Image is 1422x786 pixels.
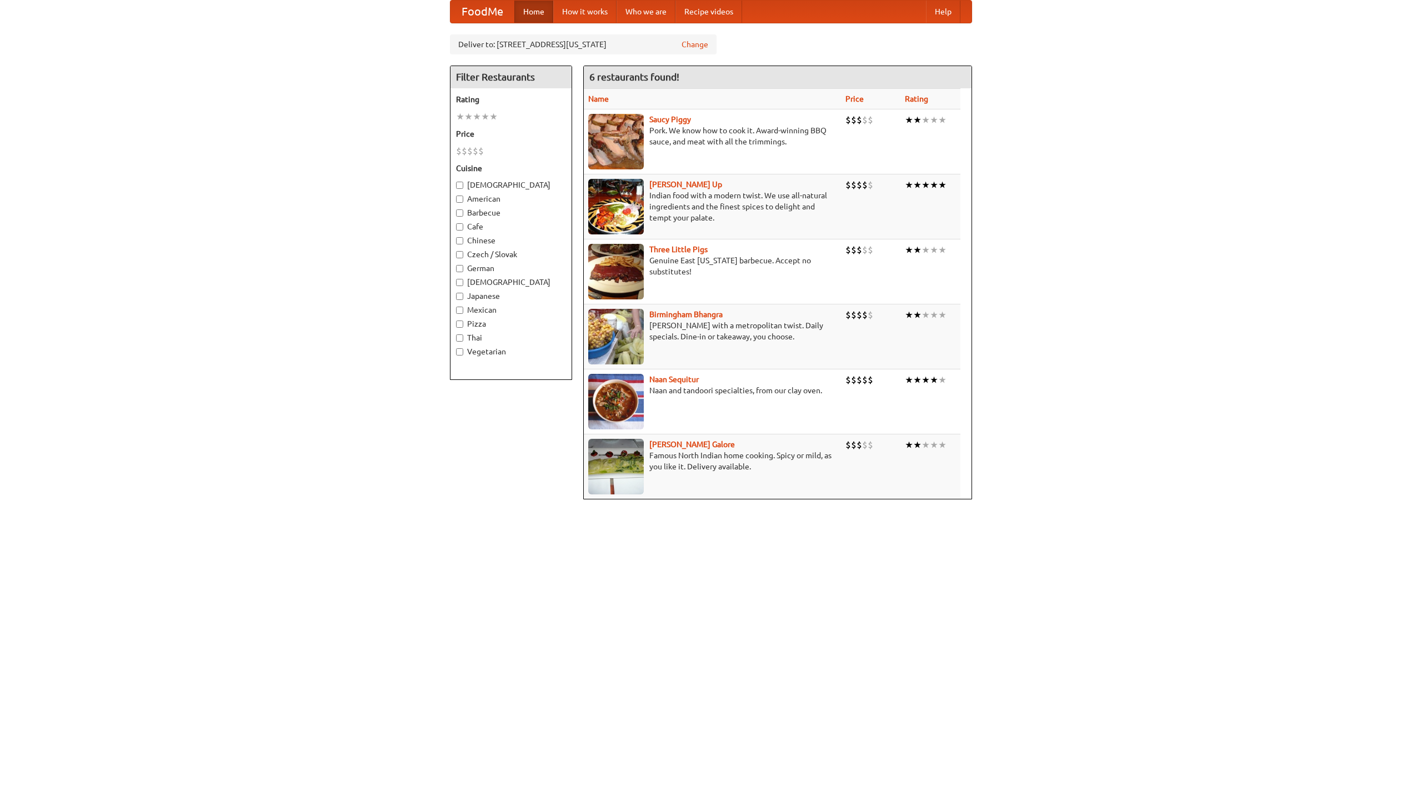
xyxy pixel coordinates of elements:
[905,374,913,386] li: ★
[857,179,862,191] li: $
[588,190,837,223] p: Indian food with a modern twist. We use all-natural ingredients and the finest spices to delight ...
[588,244,644,299] img: littlepigs.jpg
[467,145,473,157] li: $
[922,244,930,256] li: ★
[862,179,868,191] li: $
[845,244,851,256] li: $
[456,251,463,258] input: Czech / Slovak
[922,374,930,386] li: ★
[845,179,851,191] li: $
[588,114,644,169] img: saucy.jpg
[456,163,566,174] h5: Cuisine
[456,193,566,204] label: American
[938,439,947,451] li: ★
[851,179,857,191] li: $
[456,111,464,123] li: ★
[868,114,873,126] li: $
[473,145,478,157] li: $
[851,439,857,451] li: $
[905,114,913,126] li: ★
[930,244,938,256] li: ★
[845,114,851,126] li: $
[481,111,489,123] li: ★
[478,145,484,157] li: $
[851,114,857,126] li: $
[930,374,938,386] li: ★
[462,145,467,157] li: $
[456,249,566,260] label: Czech / Slovak
[514,1,553,23] a: Home
[930,179,938,191] li: ★
[913,439,922,451] li: ★
[938,114,947,126] li: ★
[456,223,463,231] input: Cafe
[617,1,675,23] a: Who we are
[456,348,463,356] input: Vegetarian
[456,209,463,217] input: Barbecue
[649,310,723,319] a: Birmingham Bhangra
[456,291,566,302] label: Japanese
[588,255,837,277] p: Genuine East [US_STATE] barbecue. Accept no substitutes!
[588,385,837,396] p: Naan and tandoori specialties, from our clay oven.
[456,332,566,343] label: Thai
[868,439,873,451] li: $
[450,66,572,88] h4: Filter Restaurants
[930,439,938,451] li: ★
[456,293,463,300] input: Japanese
[913,244,922,256] li: ★
[456,182,463,189] input: [DEMOGRAPHIC_DATA]
[456,145,462,157] li: $
[456,207,566,218] label: Barbecue
[456,265,463,272] input: German
[456,321,463,328] input: Pizza
[588,125,837,147] p: Pork. We know how to cook it. Award-winning BBQ sauce, and meat with all the trimmings.
[588,94,609,103] a: Name
[862,439,868,451] li: $
[922,439,930,451] li: ★
[649,375,699,384] a: Naan Sequitur
[868,179,873,191] li: $
[905,309,913,321] li: ★
[456,346,566,357] label: Vegetarian
[862,114,868,126] li: $
[649,440,735,449] a: [PERSON_NAME] Galore
[588,374,644,429] img: naansequitur.jpg
[588,450,837,472] p: Famous North Indian home cooking. Spicy or mild, as you like it. Delivery available.
[456,237,463,244] input: Chinese
[857,439,862,451] li: $
[905,244,913,256] li: ★
[456,307,463,314] input: Mexican
[450,34,717,54] div: Deliver to: [STREET_ADDRESS][US_STATE]
[489,111,498,123] li: ★
[862,374,868,386] li: $
[913,309,922,321] li: ★
[857,244,862,256] li: $
[675,1,742,23] a: Recipe videos
[938,309,947,321] li: ★
[588,320,837,342] p: [PERSON_NAME] with a metropolitan twist. Daily specials. Dine-in or takeaway, you choose.
[938,179,947,191] li: ★
[868,309,873,321] li: $
[456,277,566,288] label: [DEMOGRAPHIC_DATA]
[464,111,473,123] li: ★
[851,374,857,386] li: $
[845,439,851,451] li: $
[851,309,857,321] li: $
[851,244,857,256] li: $
[930,309,938,321] li: ★
[857,114,862,126] li: $
[857,374,862,386] li: $
[456,221,566,232] label: Cafe
[868,374,873,386] li: $
[868,244,873,256] li: $
[930,114,938,126] li: ★
[682,39,708,50] a: Change
[456,196,463,203] input: American
[905,94,928,103] a: Rating
[588,179,644,234] img: curryup.jpg
[913,114,922,126] li: ★
[913,179,922,191] li: ★
[926,1,960,23] a: Help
